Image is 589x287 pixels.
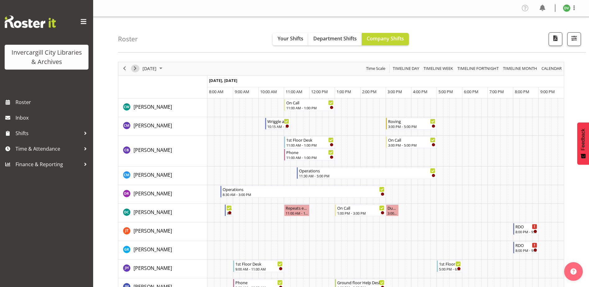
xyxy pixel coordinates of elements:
[549,32,562,46] button: Download a PDF of the roster for the current day
[387,205,397,211] div: Duration 0 hours - [PERSON_NAME]
[365,65,386,72] span: Time Scale
[120,65,129,72] button: Previous
[284,149,335,161] div: Chris Broad"s event - Phone Begin From Monday, September 29, 2025 at 11:00:00 AM GMT+13:00 Ends A...
[16,98,90,107] span: Roster
[392,65,420,72] span: Timeline Day
[5,16,56,28] img: Rosterit website logo
[265,118,291,130] div: Chamique Mamolo"s event - Wriggle and Rhyme Begin From Monday, September 29, 2025 at 10:15:00 AM ...
[299,167,435,174] div: Operations
[437,260,462,272] div: Jill Harpur"s event - 1st Floor Desk Begin From Monday, September 29, 2025 at 5:00:00 PM GMT+13:0...
[235,261,283,267] div: 1st Floor Desk
[284,99,335,111] div: Catherine Wilson"s event - On Call Begin From Monday, September 29, 2025 at 11:00:00 AM GMT+13:00...
[286,89,302,94] span: 11:00 AM
[235,89,249,94] span: 9:00 AM
[16,129,81,138] span: Shifts
[16,160,81,169] span: Finance & Reporting
[11,48,82,66] div: Invercargill City Libraries & Archives
[299,173,435,178] div: 11:30 AM - 5:00 PM
[267,118,289,124] div: Wriggle and Rhyme
[513,242,539,253] div: Grace Roscoe-Squires"s event - RDO Begin From Monday, September 29, 2025 at 8:00:00 PM GMT+13:00 ...
[225,204,233,216] div: Donald Cunningham"s event - Newspapers Begin From Monday, September 29, 2025 at 8:40:00 AM GMT+13...
[423,65,454,72] button: Timeline Week
[134,171,172,178] span: [PERSON_NAME]
[367,35,404,42] span: Company Shifts
[515,89,529,94] span: 8:00 PM
[489,89,504,94] span: 7:00 PM
[134,122,172,129] a: [PERSON_NAME]
[567,32,581,46] button: Filter Shifts
[140,62,166,75] div: September 29, 2025
[513,223,539,235] div: Glen Tomlinson"s event - RDO Begin From Monday, September 29, 2025 at 8:00:00 PM GMT+13:00 Ends A...
[16,113,90,122] span: Inbox
[580,129,586,150] span: Feedback
[386,204,399,216] div: Donald Cunningham"s event - Duration 0 hours - Donald Cunningham Begin From Monday, September 29,...
[362,33,409,45] button: Company Shifts
[134,227,172,235] a: [PERSON_NAME]
[227,205,232,211] div: Newspapers
[209,89,224,94] span: 8:00 AM
[388,137,435,143] div: On Call
[278,35,303,42] span: Your Shifts
[142,65,157,72] span: [DATE]
[134,190,172,197] a: [PERSON_NAME]
[362,89,377,94] span: 2:00 PM
[577,122,589,165] button: Feedback - Show survey
[388,124,435,129] div: 3:00 PM - 5:00 PM
[365,65,387,72] button: Time Scale
[502,65,538,72] button: Timeline Month
[235,279,283,285] div: Phone
[438,89,453,94] span: 5:00 PM
[118,35,138,43] h4: Roster
[118,98,207,117] td: Catherine Wilson resource
[118,222,207,241] td: Glen Tomlinson resource
[286,205,308,211] div: Repeats every [DATE] - [PERSON_NAME]
[387,211,397,216] div: 3:00 PM - 3:30 PM
[130,62,140,75] div: next period
[227,211,232,216] div: 8:40 AM - 9:00 AM
[308,33,362,45] button: Department Shifts
[134,103,172,110] span: [PERSON_NAME]
[515,223,537,230] div: RDO
[134,227,172,234] span: [PERSON_NAME]
[337,279,384,285] div: Ground floor Help Desk
[118,204,207,222] td: Donald Cunningham resource
[235,266,283,271] div: 9:00 AM - 11:00 AM
[286,155,333,160] div: 11:00 AM - 1:00 PM
[387,89,402,94] span: 3:00 PM
[540,89,555,94] span: 9:00 PM
[267,124,289,129] div: 10:15 AM - 11:15 AM
[413,89,428,94] span: 4:00 PM
[392,65,420,72] button: Timeline Day
[260,89,277,94] span: 10:00 AM
[286,99,333,106] div: On Call
[388,143,435,148] div: 3:00 PM - 5:00 PM
[233,260,284,272] div: Jill Harpur"s event - 1st Floor Desk Begin From Monday, September 29, 2025 at 9:00:00 AM GMT+13:0...
[284,204,310,216] div: Donald Cunningham"s event - Repeats every monday - Donald Cunningham Begin From Monday, September...
[134,146,172,154] a: [PERSON_NAME]
[313,35,357,42] span: Department Shifts
[439,261,461,267] div: 1st Floor Desk
[134,147,172,153] span: [PERSON_NAME]
[134,209,172,216] span: [PERSON_NAME]
[515,229,537,234] div: 8:00 PM - 9:00 PM
[337,205,384,211] div: On Call
[142,65,165,72] button: September 2025
[118,260,207,278] td: Jill Harpur resource
[541,65,562,72] span: calendar
[118,136,207,166] td: Chris Broad resource
[515,242,537,248] div: RDO
[284,136,335,148] div: Chris Broad"s event - 1st Floor Desk Begin From Monday, September 29, 2025 at 11:00:00 AM GMT+13:...
[223,186,384,192] div: Operations
[515,248,537,253] div: 8:00 PM - 9:00 PM
[134,103,172,111] a: [PERSON_NAME]
[220,186,386,198] div: Debra Robinson"s event - Operations Begin From Monday, September 29, 2025 at 8:30:00 AM GMT+13:00...
[134,208,172,216] a: [PERSON_NAME]
[337,89,351,94] span: 1:00 PM
[118,117,207,136] td: Chamique Mamolo resource
[286,211,308,216] div: 11:00 AM - 12:00 PM
[335,204,386,216] div: Donald Cunningham"s event - On Call Begin From Monday, September 29, 2025 at 1:00:00 PM GMT+13:00...
[297,167,437,179] div: Cindy Mulrooney"s event - Operations Begin From Monday, September 29, 2025 at 11:30:00 AM GMT+13:...
[134,246,172,253] a: [PERSON_NAME]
